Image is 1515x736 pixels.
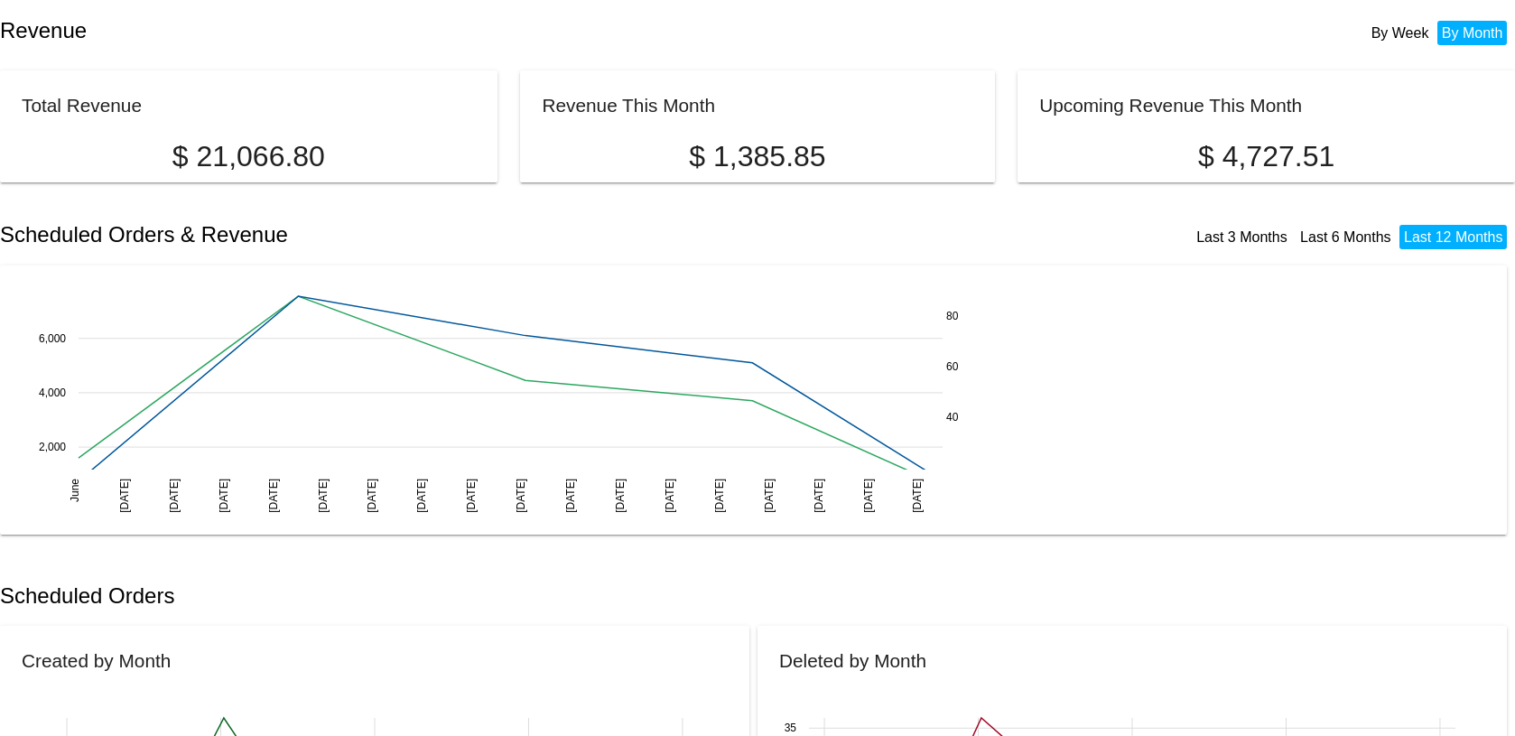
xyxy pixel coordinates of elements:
[415,479,428,513] text: [DATE]
[1300,229,1391,245] a: Last 6 Months
[664,479,676,513] text: [DATE]
[946,410,959,423] text: 40
[267,479,280,513] text: [DATE]
[1367,21,1434,45] li: By Week
[22,95,142,116] h2: Total Revenue
[39,386,66,398] text: 4,000
[465,479,478,513] text: [DATE]
[946,360,959,373] text: 60
[22,140,476,173] p: $ 21,066.80
[911,479,924,513] text: [DATE]
[39,331,66,344] text: 6,000
[366,479,378,513] text: [DATE]
[862,479,875,513] text: [DATE]
[564,479,577,513] text: [DATE]
[317,479,330,513] text: [DATE]
[1196,229,1287,245] a: Last 3 Months
[39,441,66,453] text: 2,000
[713,479,726,513] text: [DATE]
[1437,21,1508,45] li: By Month
[614,479,627,513] text: [DATE]
[542,95,715,116] h2: Revenue This Month
[168,479,181,513] text: [DATE]
[218,479,230,513] text: [DATE]
[542,140,972,173] p: $ 1,385.85
[118,479,131,513] text: [DATE]
[779,650,926,671] h2: Deleted by Month
[1039,140,1493,173] p: $ 4,727.51
[813,479,825,513] text: [DATE]
[763,479,776,513] text: [DATE]
[1039,95,1302,116] h2: Upcoming Revenue This Month
[69,478,81,501] text: June
[785,722,797,735] text: 35
[515,479,527,513] text: [DATE]
[22,650,171,671] h2: Created by Month
[946,310,959,322] text: 80
[1404,229,1502,245] a: Last 12 Months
